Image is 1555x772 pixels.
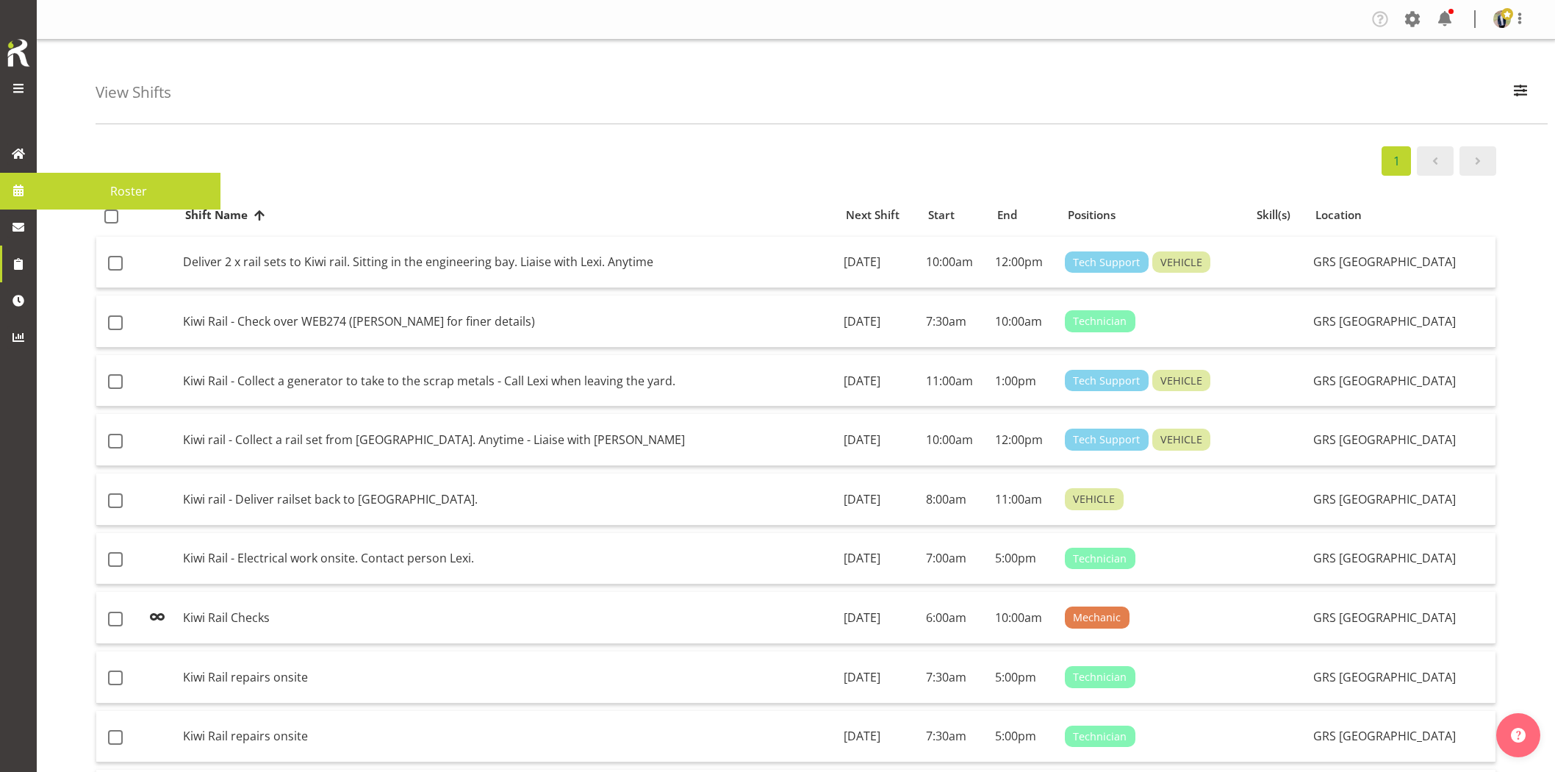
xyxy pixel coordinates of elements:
td: [DATE] [838,355,921,407]
span: Tech Support [1073,432,1140,448]
td: [DATE] [838,651,921,704]
td: 1:00pm [989,355,1059,407]
td: [DATE] [838,237,921,289]
span: GRS [GEOGRAPHIC_DATA] [1313,491,1456,507]
span: VEHICLE [1160,373,1202,389]
a: Roster [37,173,220,210]
td: Kiwi rail - Deliver railset back to [GEOGRAPHIC_DATA]. [177,473,838,526]
td: 7:30am [920,296,989,348]
td: [DATE] [838,592,921,644]
span: GRS [GEOGRAPHIC_DATA] [1313,728,1456,744]
span: Mechanic [1073,610,1121,626]
td: 5:00pm [989,711,1059,763]
td: 11:00am [920,355,989,407]
td: [DATE] [838,414,921,466]
img: help-xxl-2.png [1511,728,1526,743]
span: GRS [GEOGRAPHIC_DATA] [1313,610,1456,626]
td: Kiwi Rail - Collect a generator to take to the scrap metals - Call Lexi when leaving the yard. [177,355,838,407]
button: Filter Employees [1505,76,1536,109]
span: Positions [1068,207,1116,224]
span: GRS [GEOGRAPHIC_DATA] [1313,313,1456,329]
span: GRS [GEOGRAPHIC_DATA] [1313,550,1456,566]
td: 7:00am [920,533,989,585]
td: 10:00am [920,414,989,466]
td: Kiwi Rail - Check over WEB274 ([PERSON_NAME] for finer details) [177,296,838,348]
td: Kiwi Rail Checks [177,592,838,644]
td: Kiwi Rail repairs onsite [177,651,838,704]
span: Shift Name [185,207,248,224]
td: 6:00am [920,592,989,644]
img: Rosterit icon logo [4,37,33,69]
td: 5:00pm [989,651,1059,704]
span: Start [928,207,955,224]
td: 7:30am [920,711,989,763]
td: [DATE] [838,711,921,763]
span: Next Shift [846,207,899,224]
span: VEHICLE [1160,432,1202,448]
td: 12:00pm [989,237,1059,289]
td: 10:00am [989,592,1059,644]
span: Technician [1073,551,1127,567]
span: GRS [GEOGRAPHIC_DATA] [1313,254,1456,270]
span: GRS [GEOGRAPHIC_DATA] [1313,373,1456,389]
span: Technician [1073,669,1127,685]
span: Roster [44,180,213,202]
span: GRS [GEOGRAPHIC_DATA] [1313,432,1456,448]
span: VEHICLE [1073,491,1115,507]
img: kelepi-pauuadf51ac2b38380d4c50de8760bb396c3.png [1493,10,1511,28]
td: Kiwi Rail repairs onsite [177,711,838,763]
span: End [997,207,1017,224]
span: Technician [1073,729,1127,745]
span: GRS [GEOGRAPHIC_DATA] [1313,669,1456,685]
td: 11:00am [989,473,1059,526]
td: Kiwi Rail - Electrical work onsite. Contact person Lexi. [177,533,838,585]
td: [DATE] [838,533,921,585]
h4: View Shifts [96,84,171,101]
span: VEHICLE [1160,254,1202,271]
td: Deliver 2 x rail sets to Kiwi rail. Sitting in the engineering bay. Liaise with Lexi. Anytime [177,237,838,289]
td: 7:30am [920,651,989,704]
td: [DATE] [838,473,921,526]
span: Technician [1073,313,1127,329]
span: Tech Support [1073,373,1140,389]
td: 8:00am [920,473,989,526]
span: Skill(s) [1257,207,1290,224]
td: [DATE] [838,296,921,348]
td: Kiwi rail - Collect a rail set from [GEOGRAPHIC_DATA]. Anytime - Liaise with [PERSON_NAME] [177,414,838,466]
td: 12:00pm [989,414,1059,466]
span: Location [1315,207,1362,224]
span: Tech Support [1073,254,1140,271]
td: 10:00am [989,296,1059,348]
td: 5:00pm [989,533,1059,585]
td: 10:00am [920,237,989,289]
